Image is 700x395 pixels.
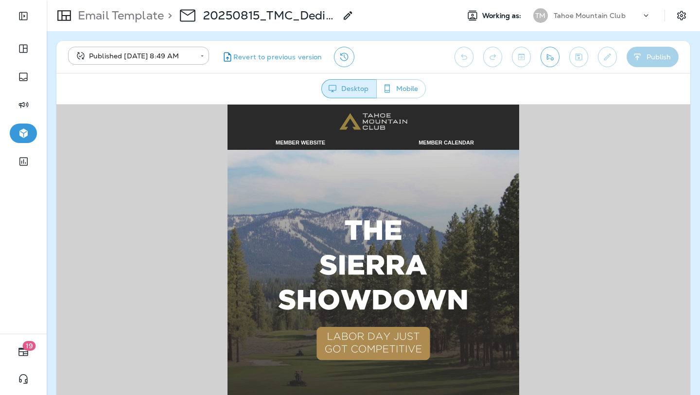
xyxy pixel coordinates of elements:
span: Working as: [482,12,524,20]
button: Expand Sidebar [10,6,37,26]
button: 19 [10,342,37,361]
span: 19 [23,341,36,351]
span: MEMBER CALENDAR [362,35,418,41]
img: 19TMC_PrimaryStacked_WEB_OnDark.png [280,3,354,31]
span: Revert to previous version [233,53,322,62]
button: Settings [673,7,690,24]
p: Tahoe Mountain Club [554,12,626,19]
button: Mobile [376,79,426,98]
button: Desktop [321,79,377,98]
img: 4.jpg [171,45,463,337]
span: MEMBER WEBSITE [219,35,269,41]
p: 20250815_TMC_DedicatedSierraShowown [203,8,336,23]
a: MEMBER CALENDAR [362,34,418,41]
p: > [164,8,172,23]
p: Email Template [74,8,164,23]
a: MEMBER WEBSITE [219,34,269,41]
div: TM [533,8,548,23]
button: View Changelog [334,47,354,67]
button: Send test email [541,47,560,67]
div: Published [DATE] 8:49 AM [75,51,193,61]
button: Revert to previous version [217,47,326,67]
